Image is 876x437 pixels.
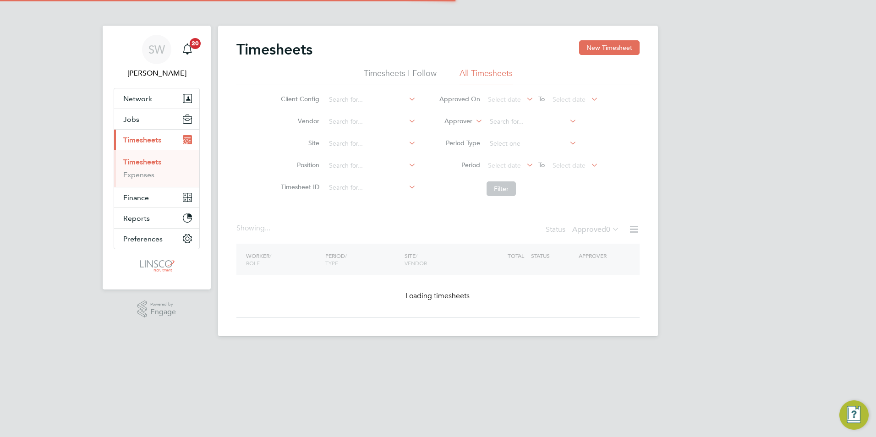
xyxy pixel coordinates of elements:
button: Network [114,88,199,109]
nav: Main navigation [103,26,211,290]
label: Vendor [278,117,319,125]
span: Shaun White [114,68,200,79]
div: Showing [236,224,272,233]
button: Engage Resource Center [839,400,869,430]
input: Search for... [326,137,416,150]
button: Preferences [114,229,199,249]
span: Engage [150,308,176,316]
input: Search for... [326,181,416,194]
label: Client Config [278,95,319,103]
input: Search for... [326,115,416,128]
label: Period [439,161,480,169]
span: Select date [553,161,586,169]
label: Approved [572,225,619,234]
button: Filter [487,181,516,196]
a: Go to home page [114,258,200,273]
span: 20 [190,38,201,49]
li: All Timesheets [460,68,513,84]
span: To [536,93,547,105]
span: SW [148,44,165,55]
span: ... [265,224,270,233]
span: Select date [488,161,521,169]
span: To [536,159,547,171]
span: Powered by [150,300,176,308]
button: New Timesheet [579,40,640,55]
span: Select date [553,95,586,104]
button: Jobs [114,109,199,129]
div: Status [546,224,621,236]
span: Finance [123,193,149,202]
span: Reports [123,214,150,223]
span: 0 [606,225,610,234]
label: Site [278,139,319,147]
a: 20 [178,35,197,64]
li: Timesheets I Follow [364,68,437,84]
span: Preferences [123,235,163,243]
label: Approver [431,117,472,126]
a: SW[PERSON_NAME] [114,35,200,79]
button: Timesheets [114,130,199,150]
a: Expenses [123,170,154,179]
span: Timesheets [123,136,161,144]
label: Position [278,161,319,169]
span: Network [123,94,152,103]
input: Search for... [326,93,416,106]
span: Select date [488,95,521,104]
button: Reports [114,208,199,228]
img: linsco-logo-retina.png [137,258,175,273]
a: Powered byEngage [137,300,176,318]
a: Timesheets [123,158,161,166]
label: Timesheet ID [278,183,319,191]
button: Finance [114,187,199,208]
label: Approved On [439,95,480,103]
input: Search for... [487,115,577,128]
input: Select one [487,137,577,150]
label: Period Type [439,139,480,147]
div: Timesheets [114,150,199,187]
h2: Timesheets [236,40,312,59]
input: Search for... [326,159,416,172]
span: Jobs [123,115,139,124]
